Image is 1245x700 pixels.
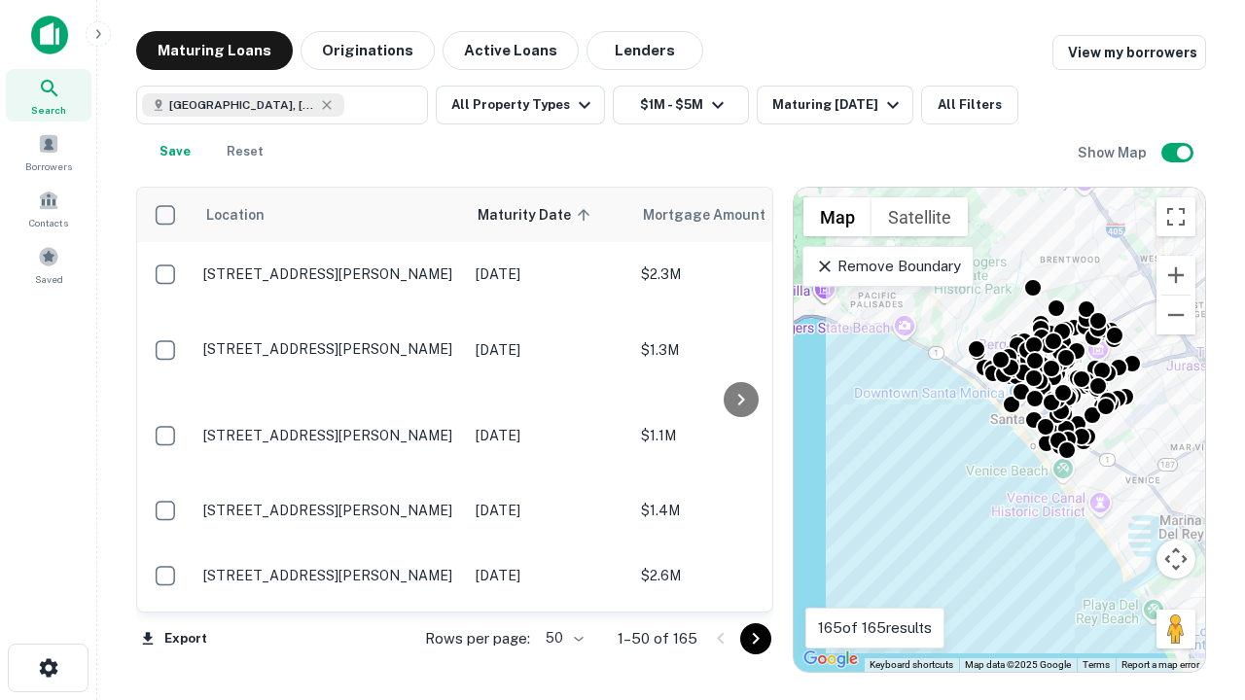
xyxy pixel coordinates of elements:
button: Originations [301,31,435,70]
a: Saved [6,238,91,291]
span: [GEOGRAPHIC_DATA], [GEOGRAPHIC_DATA], [GEOGRAPHIC_DATA] [169,96,315,114]
p: [STREET_ADDRESS][PERSON_NAME] [203,427,456,444]
span: Map data ©2025 Google [965,659,1071,670]
p: [DATE] [476,339,622,361]
span: Maturity Date [478,203,596,227]
th: Maturity Date [466,188,631,242]
th: Mortgage Amount [631,188,845,242]
button: Export [136,624,212,653]
a: View my borrowers [1052,35,1206,70]
button: Save your search to get updates of matches that match your search criteria. [144,132,206,171]
button: Show satellite imagery [871,197,968,236]
span: Mortgage Amount [643,203,791,227]
p: [DATE] [476,500,622,521]
a: Terms [1083,659,1110,670]
p: Rows per page: [425,627,530,650]
p: $1.1M [641,425,836,446]
div: 50 [538,624,587,652]
button: Keyboard shortcuts [870,658,953,672]
button: All Filters [921,86,1018,124]
iframe: Chat Widget [1148,544,1245,638]
div: Maturing [DATE] [772,93,905,117]
button: Show street map [803,197,871,236]
span: Contacts [29,215,68,230]
p: 165 of 165 results [818,616,932,640]
p: $1.3M [641,339,836,361]
button: $1M - $5M [613,86,749,124]
span: Search [31,102,66,118]
span: Borrowers [25,158,72,174]
a: Borrowers [6,125,91,178]
p: [STREET_ADDRESS][PERSON_NAME] [203,265,456,283]
button: Toggle fullscreen view [1156,197,1195,236]
th: Location [194,188,466,242]
button: Maturing Loans [136,31,293,70]
p: [STREET_ADDRESS][PERSON_NAME] [203,567,456,584]
p: $2.6M [641,565,836,586]
div: 0 0 [794,188,1205,672]
p: $1.4M [641,500,836,521]
p: 1–50 of 165 [618,627,697,650]
img: capitalize-icon.png [31,16,68,54]
button: Zoom in [1156,256,1195,295]
button: Active Loans [443,31,579,70]
p: [DATE] [476,565,622,586]
button: All Property Types [436,86,605,124]
a: Contacts [6,182,91,234]
button: Maturing [DATE] [757,86,913,124]
button: Go to next page [740,623,771,654]
button: Reset [214,132,276,171]
a: Report a map error [1121,659,1199,670]
span: Saved [35,271,63,287]
p: [STREET_ADDRESS][PERSON_NAME] [203,502,456,519]
button: Zoom out [1156,296,1195,334]
p: [STREET_ADDRESS][PERSON_NAME] [203,340,456,358]
a: Open this area in Google Maps (opens a new window) [799,647,863,672]
img: Google [799,647,863,672]
p: [DATE] [476,263,622,285]
button: Lenders [587,31,703,70]
button: Map camera controls [1156,540,1195,578]
h6: Show Map [1078,142,1150,163]
span: Location [205,203,265,227]
p: [DATE] [476,425,622,446]
p: Remove Boundary [815,255,960,278]
a: Search [6,69,91,122]
p: $2.3M [641,263,836,285]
